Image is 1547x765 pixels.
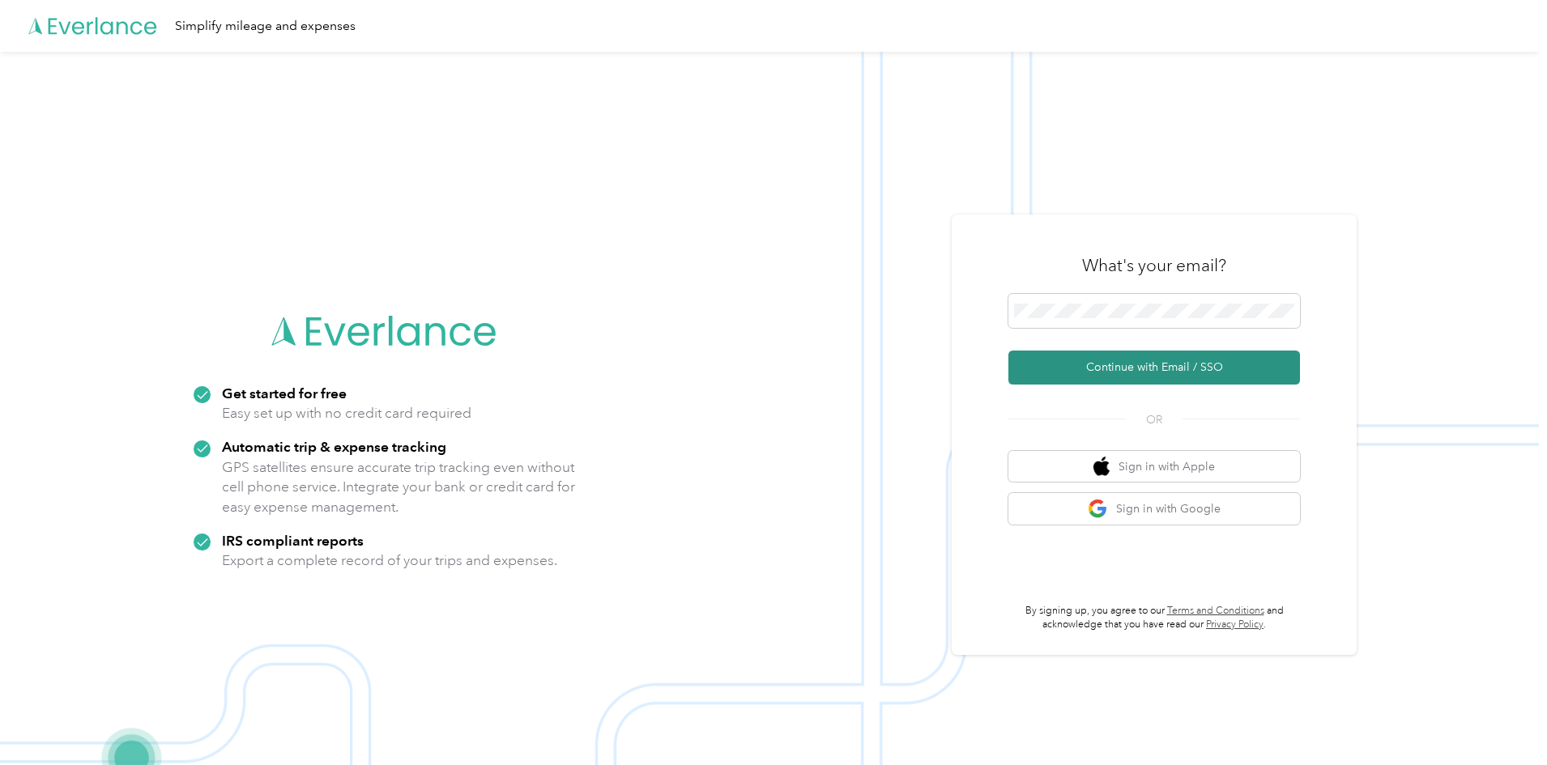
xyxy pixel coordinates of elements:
[1008,451,1300,482] button: apple logoSign in with Apple
[1082,254,1226,277] h3: What's your email?
[1008,351,1300,385] button: Continue with Email / SSO
[1206,618,1264,631] a: Privacy Policy
[1167,605,1264,617] a: Terms and Conditions
[222,385,347,402] strong: Get started for free
[222,550,557,571] p: Export a complete record of your trips and expenses.
[175,16,356,36] div: Simplify mileage and expenses
[1088,499,1108,519] img: google logo
[1126,411,1183,428] span: OR
[1008,493,1300,525] button: google logoSign in with Google
[222,532,364,549] strong: IRS compliant reports
[222,457,576,517] p: GPS satellites ensure accurate trip tracking even without cell phone service. Integrate your bank...
[222,403,471,423] p: Easy set up with no credit card required
[1093,457,1110,477] img: apple logo
[222,438,446,455] strong: Automatic trip & expense tracking
[1008,604,1300,632] p: By signing up, you agree to our and acknowledge that you have read our .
